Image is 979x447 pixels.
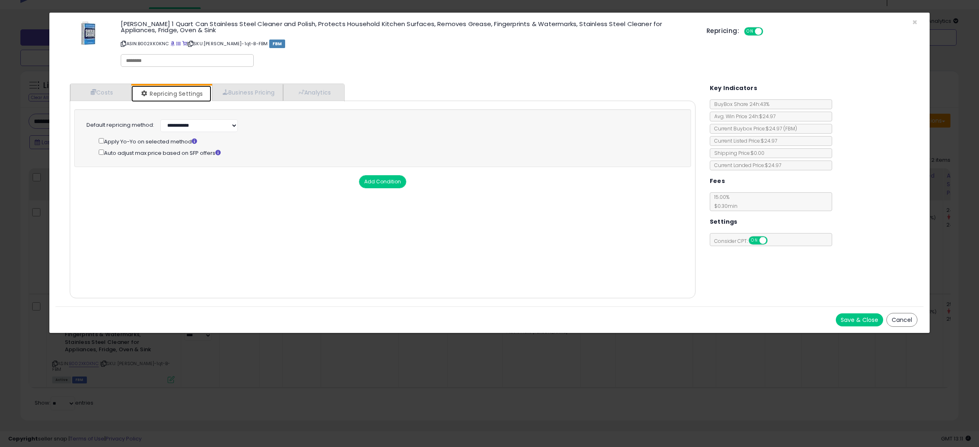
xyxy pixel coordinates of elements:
[762,28,775,35] span: OFF
[710,176,725,186] h5: Fees
[283,84,343,101] a: Analytics
[86,121,154,129] label: Default repricing method:
[710,203,738,209] span: $0.30 min
[212,84,284,101] a: Business Pricing
[171,40,175,47] a: BuyBox page
[99,148,675,157] div: Auto adjust max price based on SFP offers
[359,175,406,188] button: Add Condition
[121,37,694,50] p: ASIN: B002XK0KNC | SKU: [PERSON_NAME]-1qt-B-FBM
[269,40,286,48] span: FBM
[710,150,764,156] span: Shipping Price: $0.00
[710,162,781,169] span: Current Landed Price: $24.97
[710,83,758,93] h5: Key Indicators
[710,113,775,120] span: Avg. Win Price 24h: $24.97
[749,237,760,244] span: ON
[886,313,917,327] button: Cancel
[710,238,778,244] span: Consider CPT:
[710,137,777,144] span: Current Listed Price: $24.97
[710,101,769,108] span: BuyBox Share 24h: 43%
[710,125,797,132] span: Current Buybox Price:
[131,86,211,102] a: Repricing Settings
[99,137,675,146] div: Apply Yo-Yo on selected method
[766,237,779,244] span: OFF
[766,125,797,132] span: $24.97
[710,217,738,227] h5: Settings
[121,21,694,33] h3: [PERSON_NAME] 1 Quart Can Stainless Steel Cleaner and Polish, Protects Household Kitchen Surfaces...
[707,28,739,34] h5: Repricing:
[70,84,131,101] a: Costs
[912,16,917,28] span: ×
[176,40,181,47] a: All offer listings
[710,194,738,209] span: 15.00 %
[836,313,883,326] button: Save & Close
[745,28,755,35] span: ON
[182,40,187,47] a: Your listing only
[80,21,96,45] img: 41oKPpJ504L._SL60_.jpg
[783,125,797,132] span: ( FBM )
